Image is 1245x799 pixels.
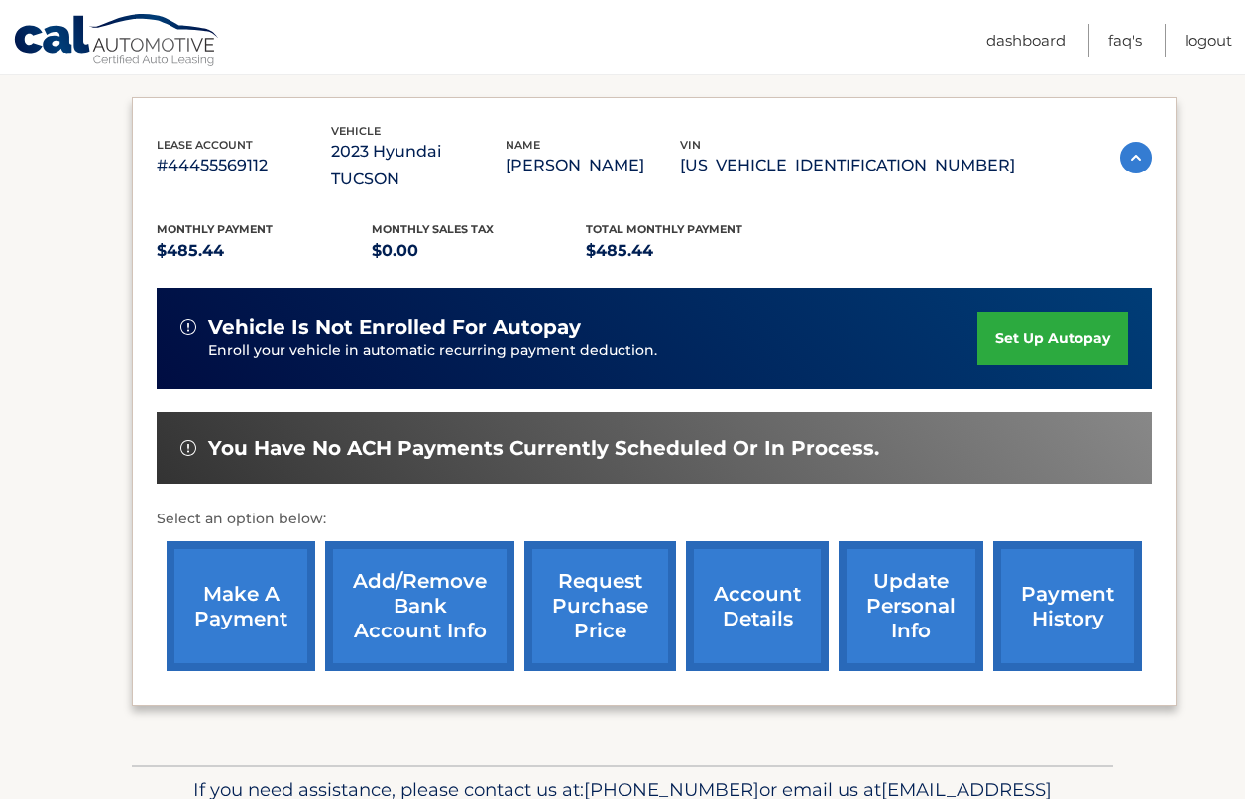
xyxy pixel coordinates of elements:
span: Total Monthly Payment [586,222,742,236]
p: $0.00 [372,237,587,265]
span: name [506,138,540,152]
p: Select an option below: [157,508,1152,531]
img: alert-white.svg [180,440,196,456]
a: Logout [1185,24,1232,57]
span: Monthly sales Tax [372,222,494,236]
a: update personal info [839,541,983,671]
p: [US_VEHICLE_IDENTIFICATION_NUMBER] [680,152,1015,179]
p: Enroll your vehicle in automatic recurring payment deduction. [208,340,977,362]
p: $485.44 [157,237,372,265]
p: #44455569112 [157,152,331,179]
span: Monthly Payment [157,222,273,236]
p: 2023 Hyundai TUCSON [331,138,506,193]
p: [PERSON_NAME] [506,152,680,179]
a: set up autopay [977,312,1128,365]
a: payment history [993,541,1142,671]
a: account details [686,541,829,671]
img: accordion-active.svg [1120,142,1152,173]
span: You have no ACH payments currently scheduled or in process. [208,436,879,461]
span: lease account [157,138,253,152]
a: make a payment [167,541,315,671]
img: alert-white.svg [180,319,196,335]
a: FAQ's [1108,24,1142,57]
a: Dashboard [986,24,1066,57]
span: vehicle is not enrolled for autopay [208,315,581,340]
span: vehicle [331,124,381,138]
a: request purchase price [524,541,676,671]
a: Add/Remove bank account info [325,541,514,671]
a: Cal Automotive [13,13,221,70]
p: $485.44 [586,237,801,265]
span: vin [680,138,701,152]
